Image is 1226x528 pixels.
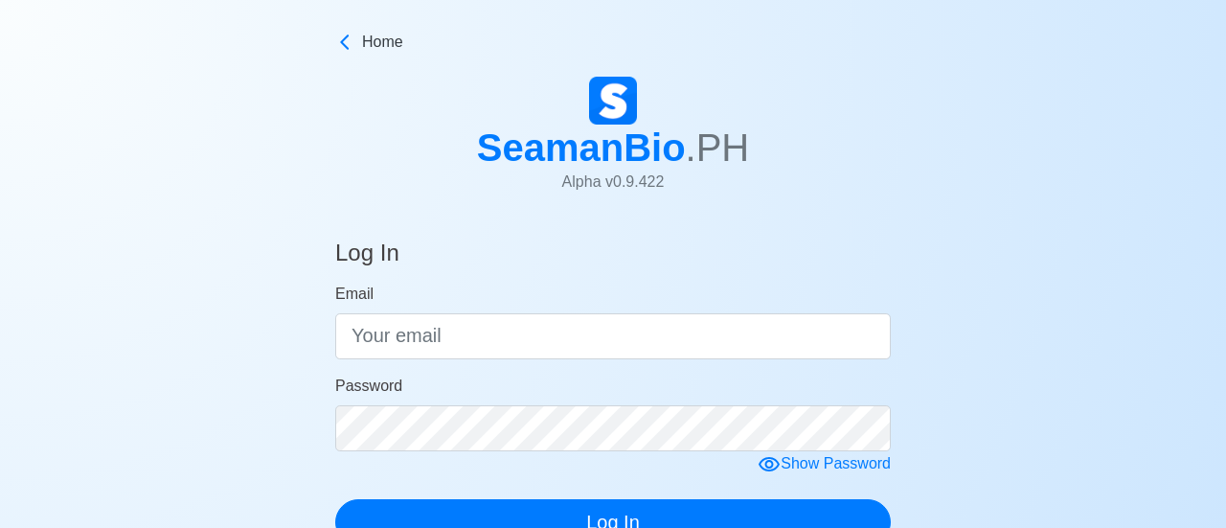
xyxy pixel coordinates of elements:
h1: SeamanBio [477,125,750,171]
span: Email [335,286,374,302]
p: Alpha v 0.9.422 [477,171,750,194]
a: SeamanBio.PHAlpha v0.9.422 [477,77,750,209]
a: Home [335,31,891,54]
h4: Log In [335,240,399,275]
input: Your email [335,313,891,359]
span: Home [362,31,403,54]
img: Logo [589,77,637,125]
span: .PH [686,126,750,169]
div: Show Password [758,452,891,476]
span: Password [335,378,402,394]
